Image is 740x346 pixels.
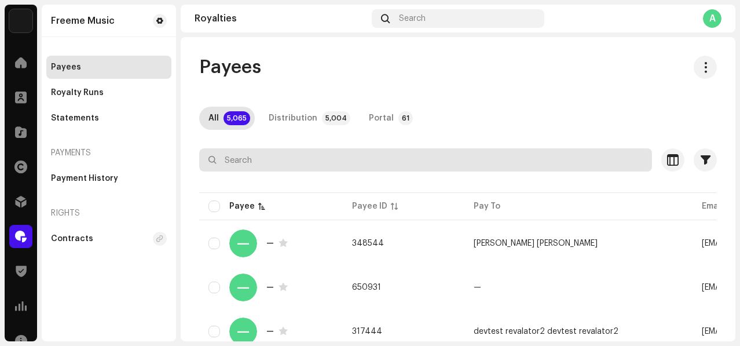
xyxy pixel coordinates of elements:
span: Search [399,14,426,23]
div: — [229,274,257,301]
span: 317444 [352,327,382,336]
div: — [266,327,274,336]
p-badge: 5,004 [322,111,350,125]
span: 650931 [352,283,381,292]
span: — [474,283,481,292]
re-a-nav-header: Rights [46,199,171,227]
re-m-nav-item: Contracts [46,227,171,250]
div: All [208,107,219,130]
div: Statements [51,114,99,123]
re-m-nav-item: Statements [46,107,171,130]
div: — [266,283,274,292]
div: Payment History [51,174,118,183]
span: 348544 [352,239,384,247]
div: Payees [51,63,81,72]
re-m-nav-item: Payees [46,56,171,79]
div: Portal [369,107,394,130]
input: Search [199,148,652,172]
re-m-nav-item: Royalty Runs [46,81,171,104]
p-badge: 5,065 [224,111,250,125]
p-badge: 61 [398,111,413,125]
div: Payee ID [352,201,387,212]
div: — [266,239,274,247]
div: Payee [229,201,255,212]
div: Freeme Music [51,16,115,26]
re-m-nav-item: Payment History [46,167,171,190]
div: Distribution [269,107,317,130]
span: Payees [199,56,261,79]
re-a-nav-header: Payments [46,139,171,167]
div: — [229,318,257,345]
span: Ivo Greiner Ivo Greiner [474,239,598,247]
div: — [229,230,257,257]
span: devtest revalator2 devtest revalator2 [474,327,618,336]
div: A [703,9,721,28]
img: 7951d5c0-dc3c-4d78-8e51-1b6de87acfd8 [9,9,32,32]
div: Royalties [195,14,367,23]
div: Contracts [51,234,93,243]
div: Royalty Runs [51,88,104,97]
